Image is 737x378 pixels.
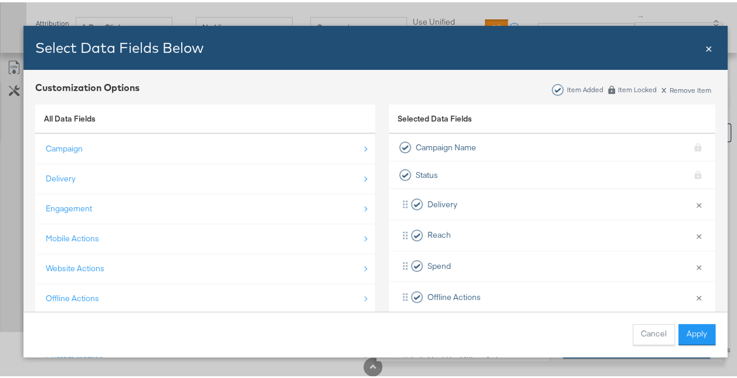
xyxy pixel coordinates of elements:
[678,322,715,343] button: Apply
[427,197,457,208] span: Delivery
[46,201,92,212] div: Engagement
[691,282,707,307] button: ×
[35,79,140,92] div: Customization Options
[566,83,604,92] div: Item Added
[44,111,96,122] span: All Data Fields
[691,190,707,214] button: ×
[416,140,476,151] span: Campaign Name
[633,322,675,343] button: Cancel
[705,37,712,54] div: Close
[427,289,481,301] span: Offline Actions
[23,23,727,355] div: Bulk Add Locations Modal
[46,291,99,302] div: Offline Actions
[661,80,667,93] span: x
[617,83,657,92] div: Item Locked
[427,227,451,238] span: Reach
[691,221,707,245] button: ×
[691,252,707,276] button: ×
[46,141,83,152] div: Campaign
[35,36,203,54] span: Select Data Fields Below
[427,258,451,269] span: Spend
[46,261,104,272] div: Website Actions
[416,167,438,178] span: Status
[661,82,712,92] div: Remove Item
[398,111,472,127] span: Selected Data Fields
[46,231,99,242] div: Mobile Actions
[46,171,76,182] div: Delivery
[705,37,712,53] span: ×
